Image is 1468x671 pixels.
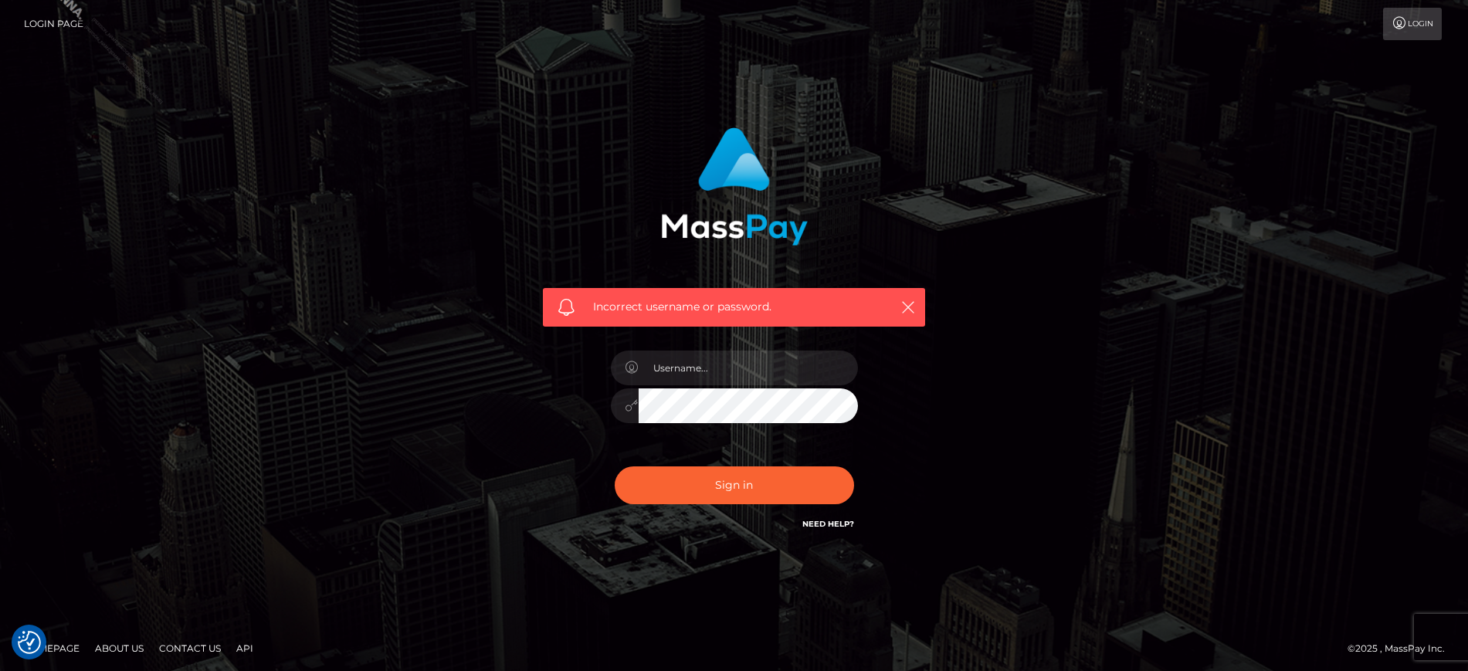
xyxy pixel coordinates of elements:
[593,299,875,315] span: Incorrect username or password.
[802,519,854,529] a: Need Help?
[661,127,808,246] img: MassPay Login
[24,8,83,40] a: Login Page
[17,636,86,660] a: Homepage
[230,636,259,660] a: API
[1383,8,1442,40] a: Login
[615,466,854,504] button: Sign in
[89,636,150,660] a: About Us
[1348,640,1456,657] div: © 2025 , MassPay Inc.
[18,631,41,654] img: Revisit consent button
[639,351,858,385] input: Username...
[153,636,227,660] a: Contact Us
[18,631,41,654] button: Consent Preferences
